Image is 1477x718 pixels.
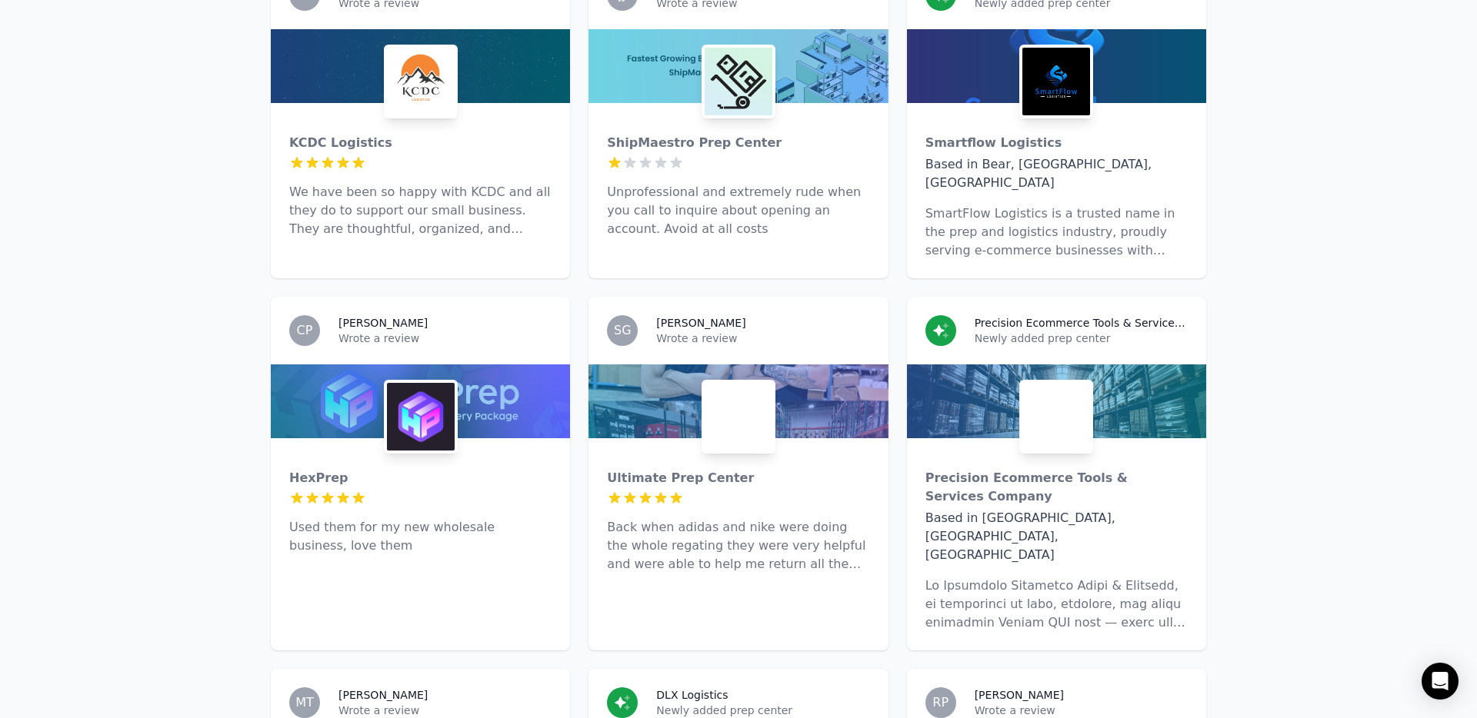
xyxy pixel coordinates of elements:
div: Ultimate Prep Center [607,469,869,487]
p: Unprofessional and extremely rude when you call to inquire about opening an account. Avoid at all... [607,183,869,238]
div: Based in [GEOGRAPHIC_DATA], [GEOGRAPHIC_DATA], [GEOGRAPHIC_DATA] [925,509,1188,564]
img: Smartflow Logistics [1022,48,1090,115]
span: RP [932,696,949,709]
p: Wrote a review [656,331,869,346]
span: CP [297,324,313,337]
h3: [PERSON_NAME] [338,315,428,331]
img: HexPrep [387,383,455,450]
img: ShipMaestro Prep Center [705,48,772,115]
p: Newly added prep center [656,703,869,718]
a: CP[PERSON_NAME]Wrote a reviewHexPrepHexPrepUsed them for my new wholesale business, love them [271,297,570,650]
p: Wrote a review [338,331,552,346]
p: Lo Ipsumdolo Sitametco Adipi & Elitsedd, ei temporinci ut labo, etdolore, mag aliqu enimadmin Ven... [925,577,1188,632]
p: Used them for my new wholesale business, love them [289,518,552,555]
p: Back when adidas and nike were doing the whole regating they were very helpful and were able to h... [607,518,869,573]
span: SG [614,324,632,337]
div: Open Intercom Messenger [1422,663,1459,700]
p: We have been so happy with KCDC and all they do to support our small business. They are thoughtfu... [289,183,552,238]
a: SG[PERSON_NAME]Wrote a reviewUltimate Prep CenterUltimate Prep CenterBack when adidas and nike we... [588,297,888,650]
p: Wrote a review [975,703,1188,718]
p: Newly added prep center [975,331,1188,346]
img: Ultimate Prep Center [705,383,772,450]
a: Precision Ecommerce Tools & Services CompanyNewly added prep centerPrecision Ecommerce Tools & Se... [907,297,1206,650]
p: SmartFlow Logistics is a trusted name in the prep and logistics industry, proudly serving e-comme... [925,204,1188,260]
h3: DLX Logistics [656,687,728,703]
img: KCDC Logistics [387,48,455,115]
h3: Precision Ecommerce Tools & Services Company [975,315,1188,331]
h3: [PERSON_NAME] [656,315,745,331]
span: MT [295,696,314,709]
p: Wrote a review [338,703,552,718]
h3: [PERSON_NAME] [338,687,428,703]
div: HexPrep [289,469,552,487]
div: Smartflow Logistics [925,134,1188,152]
div: Based in Bear, [GEOGRAPHIC_DATA], [GEOGRAPHIC_DATA] [925,155,1188,192]
div: ShipMaestro Prep Center [607,134,869,152]
div: Precision Ecommerce Tools & Services Company [925,469,1188,506]
h3: [PERSON_NAME] [975,687,1064,703]
div: KCDC Logistics [289,134,552,152]
img: Precision Ecommerce Tools & Services Company [1022,383,1090,450]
